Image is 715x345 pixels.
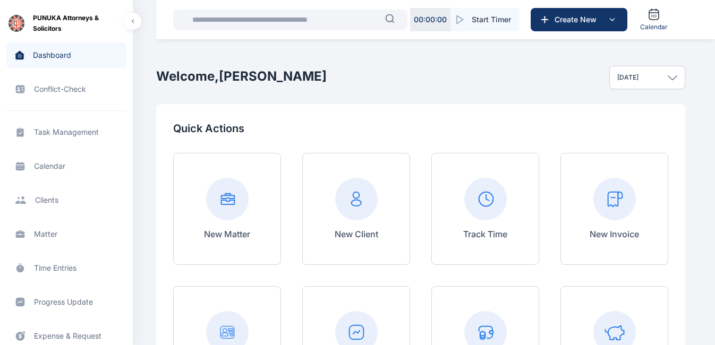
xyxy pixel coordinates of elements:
a: dashboard [6,42,126,68]
span: Calendar [640,23,668,31]
p: New Matter [204,228,250,240]
span: Start Timer [472,14,511,25]
h2: Welcome, [PERSON_NAME] [156,68,327,85]
p: [DATE] [617,73,639,82]
span: Create New [550,14,606,25]
a: task management [6,119,126,145]
button: Start Timer [450,8,520,31]
p: 00 : 00 : 00 [414,14,447,25]
a: progress update [6,289,126,315]
a: conflict-check [6,76,126,102]
a: Calendar [636,4,672,36]
a: matter [6,221,126,247]
p: New Invoice [590,228,639,240]
button: Create New [531,8,627,31]
span: PUNUKA Attorneys & Solicitors [33,13,124,34]
a: clients [6,187,126,213]
p: Quick Actions [173,121,668,136]
a: calendar [6,153,126,179]
p: Track Time [463,228,507,240]
a: time entries [6,255,126,281]
p: New Client [335,228,378,240]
